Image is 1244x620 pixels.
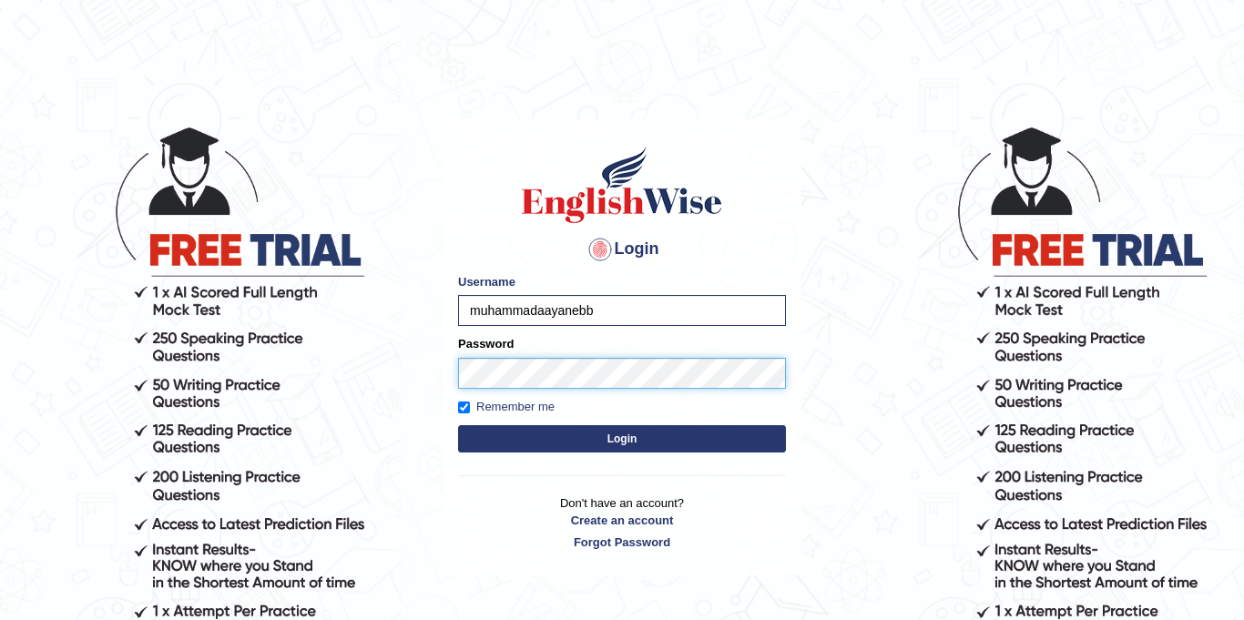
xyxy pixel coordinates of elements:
label: Remember me [458,398,555,416]
p: Don't have an account? [458,494,786,551]
a: Create an account [458,512,786,529]
h4: Login [458,235,786,264]
label: Username [458,273,515,290]
button: Login [458,425,786,452]
input: Remember me [458,401,470,413]
label: Password [458,335,514,352]
img: Logo of English Wise sign in for intelligent practice with AI [518,144,726,226]
a: Forgot Password [458,534,786,551]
